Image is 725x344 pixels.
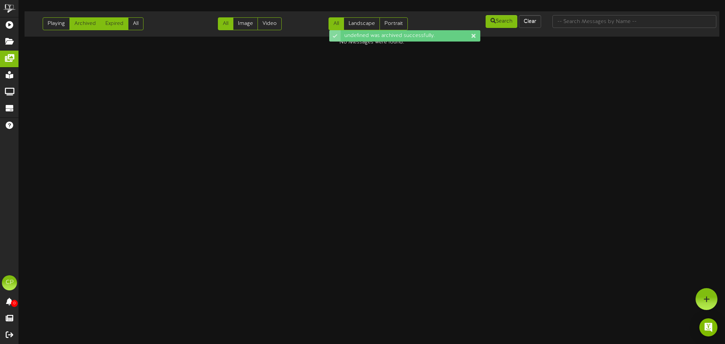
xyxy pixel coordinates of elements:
[552,15,716,28] input: -- Search Messages by Name --
[19,39,725,46] div: No Messages were found.
[258,17,282,30] a: Video
[11,300,18,307] span: 0
[100,17,128,30] a: Expired
[341,30,480,42] div: undefined was archived successfully.
[329,17,344,30] a: All
[128,17,143,30] a: All
[699,318,717,336] div: Open Intercom Messenger
[379,17,408,30] a: Portrait
[486,15,517,28] button: Search
[233,17,258,30] a: Image
[43,17,70,30] a: Playing
[344,17,380,30] a: Landscape
[69,17,101,30] a: Archived
[519,15,541,28] button: Clear
[470,32,477,40] div: Dismiss this notification
[218,17,233,30] a: All
[2,275,17,290] div: CP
